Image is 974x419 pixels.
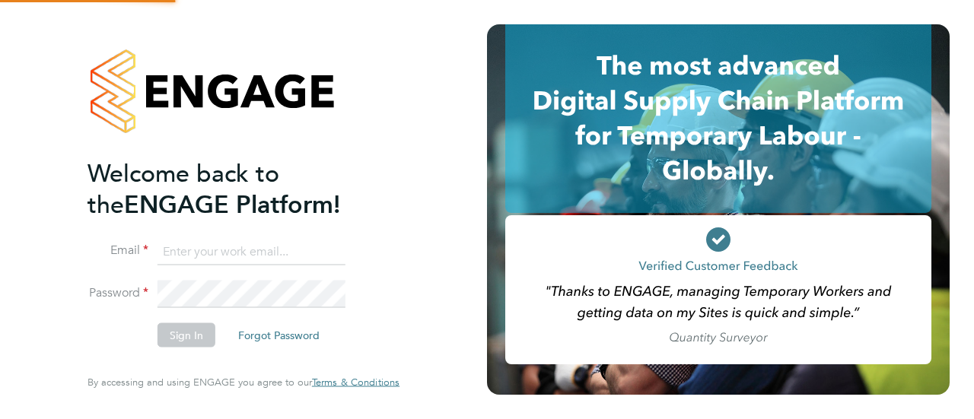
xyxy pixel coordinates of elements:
span: By accessing and using ENGAGE you agree to our [88,376,399,389]
button: Sign In [158,323,215,348]
h2: ENGAGE Platform! [88,157,384,220]
label: Password [88,285,148,301]
button: Forgot Password [226,323,332,348]
a: Terms & Conditions [312,376,399,389]
span: Welcome back to the [88,158,279,219]
span: Terms & Conditions [312,376,399,389]
input: Enter your work email... [158,238,345,265]
label: Email [88,243,148,259]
